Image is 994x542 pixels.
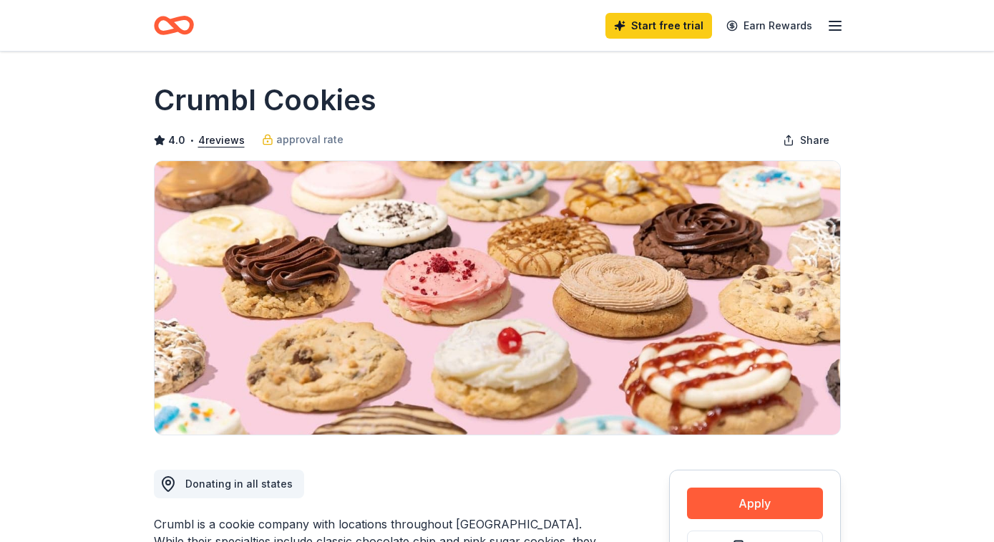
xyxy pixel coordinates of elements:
[718,13,821,39] a: Earn Rewards
[800,132,829,149] span: Share
[155,161,840,435] img: Image for Crumbl Cookies
[687,488,823,519] button: Apply
[198,132,245,149] button: 4reviews
[185,478,293,490] span: Donating in all states
[189,135,194,146] span: •
[154,80,376,120] h1: Crumbl Cookies
[168,132,185,149] span: 4.0
[262,131,343,148] a: approval rate
[276,131,343,148] span: approval rate
[154,9,194,42] a: Home
[605,13,712,39] a: Start free trial
[771,126,841,155] button: Share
